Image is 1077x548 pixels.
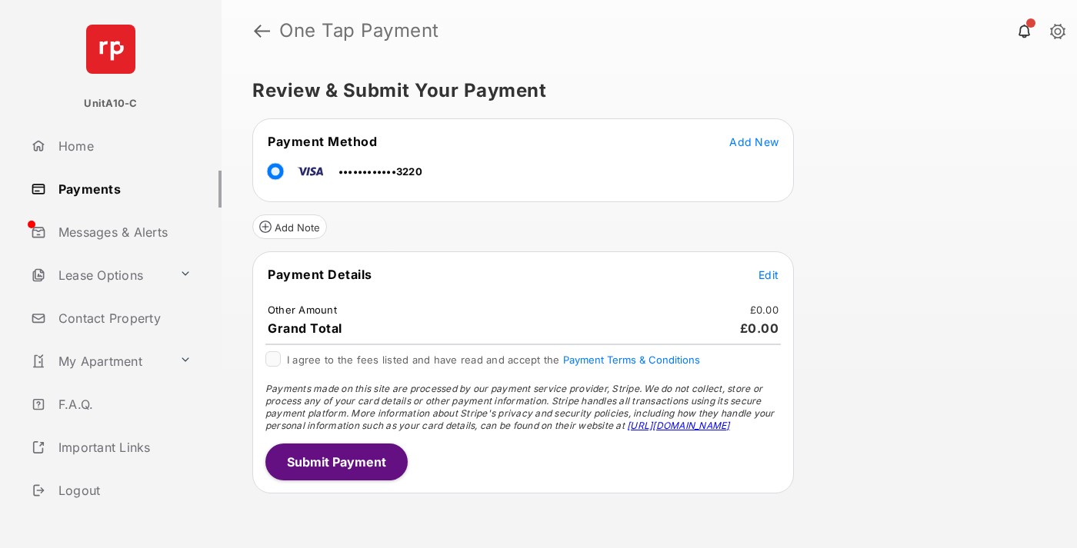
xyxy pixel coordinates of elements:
[25,300,222,337] a: Contact Property
[759,267,779,282] button: Edit
[252,81,1034,100] h5: Review & Submit Your Payment
[729,135,779,148] span: Add New
[25,214,222,251] a: Messages & Alerts
[25,343,173,380] a: My Apartment
[749,303,779,317] td: £0.00
[268,267,372,282] span: Payment Details
[25,429,198,466] a: Important Links
[25,257,173,294] a: Lease Options
[84,96,137,111] p: UnitA10-C
[268,134,377,149] span: Payment Method
[627,420,729,431] a: [URL][DOMAIN_NAME]
[759,268,779,281] span: Edit
[279,22,439,40] strong: One Tap Payment
[86,25,135,74] img: svg+xml;base64,PHN2ZyB4bWxucz0iaHR0cDovL3d3dy53My5vcmcvMjAwMC9zdmciIHdpZHRoPSI2NCIgaGVpZ2h0PSI2NC...
[338,165,422,178] span: ••••••••••••3220
[729,134,779,149] button: Add New
[268,320,342,336] span: Grand Total
[563,354,700,366] button: I agree to the fees listed and have read and accept the
[265,383,775,431] span: Payments made on this site are processed by our payment service provider, Stripe. We do not colle...
[25,128,222,164] a: Home
[740,320,779,336] span: £0.00
[252,214,327,239] button: Add Note
[287,354,700,366] span: I agree to the fees listed and have read and accept the
[265,443,408,480] button: Submit Payment
[267,303,338,317] td: Other Amount
[25,171,222,208] a: Payments
[25,472,222,509] a: Logout
[25,386,222,423] a: F.A.Q.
